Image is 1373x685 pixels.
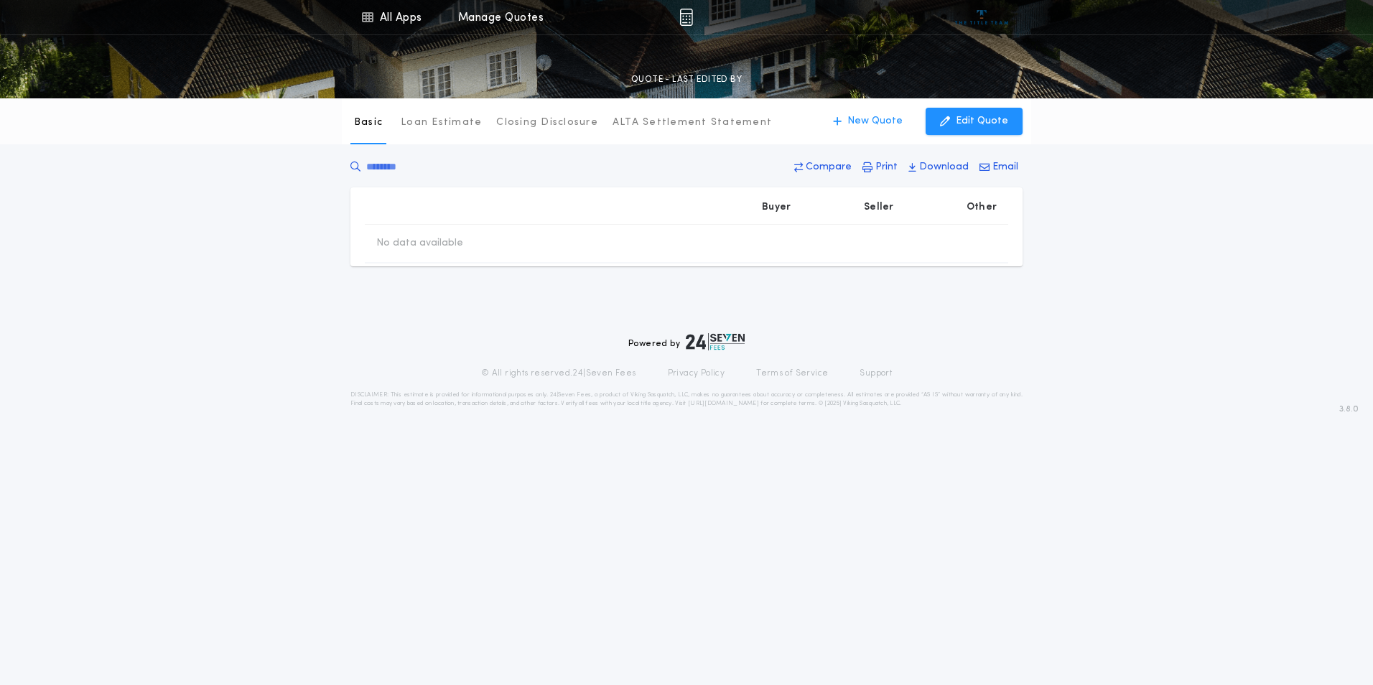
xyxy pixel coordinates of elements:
[631,73,742,87] p: QUOTE - LAST EDITED BY
[613,116,772,130] p: ALTA Settlement Statement
[864,200,894,215] p: Seller
[992,160,1018,174] p: Email
[668,368,725,379] a: Privacy Policy
[401,116,482,130] p: Loan Estimate
[1339,403,1359,416] span: 3.8.0
[975,154,1023,180] button: Email
[847,114,903,129] p: New Quote
[955,10,1009,24] img: vs-icon
[365,225,475,262] td: No data available
[819,108,917,135] button: New Quote
[679,9,693,26] img: img
[481,368,636,379] p: © All rights reserved. 24|Seven Fees
[628,333,745,350] div: Powered by
[686,333,745,350] img: logo
[904,154,973,180] button: Download
[756,368,828,379] a: Terms of Service
[762,200,791,215] p: Buyer
[860,368,892,379] a: Support
[858,154,902,180] button: Print
[354,116,383,130] p: Basic
[790,154,856,180] button: Compare
[956,114,1008,129] p: Edit Quote
[926,108,1023,135] button: Edit Quote
[967,200,997,215] p: Other
[919,160,969,174] p: Download
[806,160,852,174] p: Compare
[496,116,598,130] p: Closing Disclosure
[688,401,759,406] a: [URL][DOMAIN_NAME]
[875,160,898,174] p: Print
[350,391,1023,408] p: DISCLAIMER: This estimate is provided for informational purposes only. 24|Seven Fees, a product o...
